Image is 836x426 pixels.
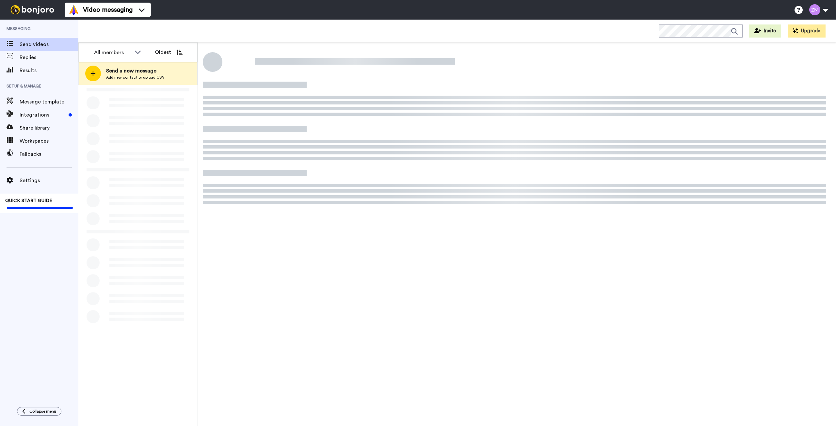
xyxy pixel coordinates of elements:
span: Workspaces [20,137,78,145]
span: QUICK START GUIDE [5,198,52,203]
button: Upgrade [788,24,826,38]
span: Fallbacks [20,150,78,158]
span: Send videos [20,40,78,48]
button: Oldest [150,46,187,59]
span: Send a new message [106,67,165,75]
span: Replies [20,54,78,61]
button: Invite [749,24,781,38]
img: vm-color.svg [69,5,79,15]
span: Video messaging [83,5,133,14]
button: Collapse menu [17,407,61,416]
img: bj-logo-header-white.svg [8,5,57,14]
span: Share library [20,124,78,132]
span: Collapse menu [29,409,56,414]
span: Results [20,67,78,74]
span: Add new contact or upload CSV [106,75,165,80]
span: Settings [20,177,78,184]
span: Message template [20,98,78,106]
div: All members [94,49,131,56]
span: Integrations [20,111,66,119]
